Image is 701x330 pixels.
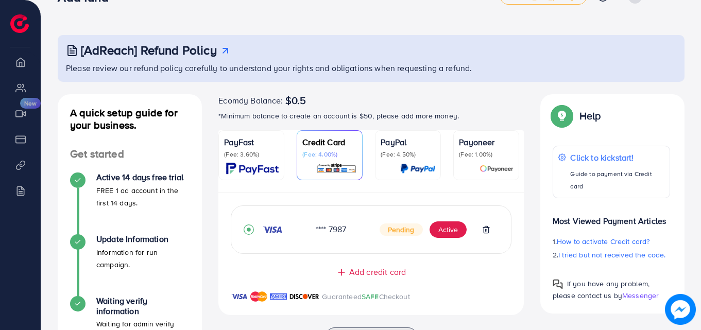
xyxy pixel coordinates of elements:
[553,107,571,125] img: Popup guide
[58,172,202,234] li: Active 14 days free trial
[96,296,190,316] h4: Waiting verify information
[622,290,659,301] span: Messenger
[96,234,190,244] h4: Update Information
[231,290,248,303] img: brand
[302,150,357,159] p: (Fee: 4.00%)
[557,236,649,247] span: How to activate Credit card?
[362,291,379,302] span: SAFE
[96,246,190,271] p: Information for run campaign.
[316,163,357,175] img: card
[224,136,279,148] p: PayFast
[58,107,202,131] h4: A quick setup guide for your business.
[218,94,283,107] span: Ecomdy Balance:
[381,150,435,159] p: (Fee: 4.50%)
[96,184,190,209] p: FREE 1 ad account in the first 14 days.
[224,150,279,159] p: (Fee: 3.60%)
[322,290,410,303] p: Guaranteed Checkout
[58,148,202,161] h4: Get started
[58,234,202,296] li: Update Information
[380,223,423,236] span: Pending
[262,225,283,234] img: credit
[665,294,696,325] img: image
[400,163,435,175] img: card
[553,279,563,289] img: Popup guide
[244,224,254,235] svg: record circle
[430,221,467,238] button: Active
[553,279,650,301] span: If you have any problem, please contact us by
[289,290,319,303] img: brand
[558,250,665,260] span: I tried but not received the code.
[10,14,29,33] img: logo
[96,172,190,182] h4: Active 14 days free trial
[302,136,357,148] p: Credit Card
[349,266,406,278] span: Add credit card
[570,168,664,193] p: Guide to payment via Credit card
[570,151,664,164] p: Click to kickstart!
[579,110,601,122] p: Help
[285,94,306,107] span: $0.5
[218,110,524,122] p: *Minimum balance to create an account is $50, please add more money.
[459,136,514,148] p: Payoneer
[270,290,287,303] img: brand
[480,163,514,175] img: card
[381,136,435,148] p: PayPal
[553,235,670,248] p: 1.
[66,62,678,74] p: Please review our refund policy carefully to understand your rights and obligations when requesti...
[553,249,670,261] p: 2.
[553,206,670,227] p: Most Viewed Payment Articles
[459,150,514,159] p: (Fee: 1.00%)
[226,163,279,175] img: card
[250,290,267,303] img: brand
[81,43,217,58] h3: [AdReach] Refund Policy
